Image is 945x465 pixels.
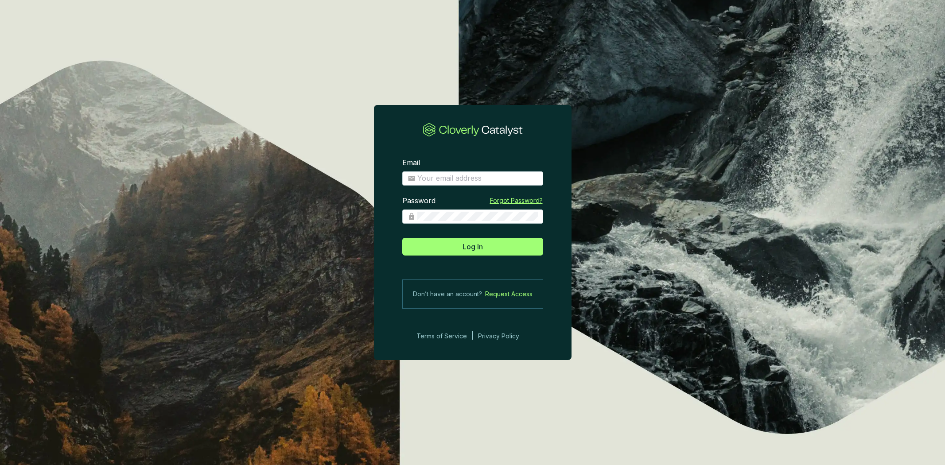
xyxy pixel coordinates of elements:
[414,331,467,341] a: Terms of Service
[402,196,436,206] label: Password
[417,174,538,183] input: Email
[417,212,538,221] input: Password
[471,331,474,341] div: |
[413,289,482,299] span: Don’t have an account?
[402,238,543,256] button: Log In
[485,289,533,299] a: Request Access
[463,241,483,252] span: Log In
[490,196,543,205] a: Forgot Password?
[402,158,420,168] label: Email
[478,331,531,341] a: Privacy Policy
